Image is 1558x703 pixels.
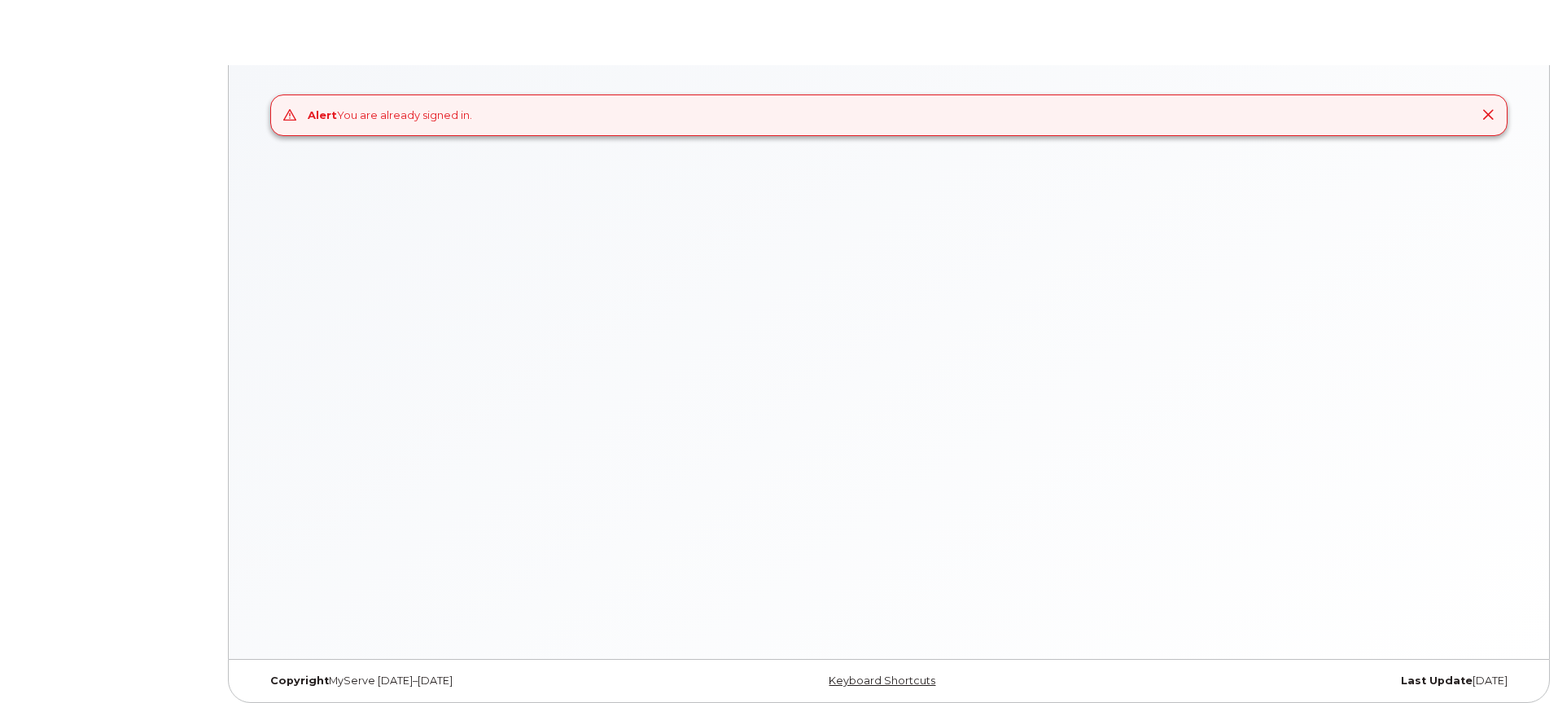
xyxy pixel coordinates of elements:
[308,108,472,123] div: You are already signed in.
[258,674,679,688] div: MyServe [DATE]–[DATE]
[1099,674,1520,688] div: [DATE]
[308,108,337,121] strong: Alert
[1401,674,1473,687] strong: Last Update
[829,674,935,687] a: Keyboard Shortcuts
[270,674,329,687] strong: Copyright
